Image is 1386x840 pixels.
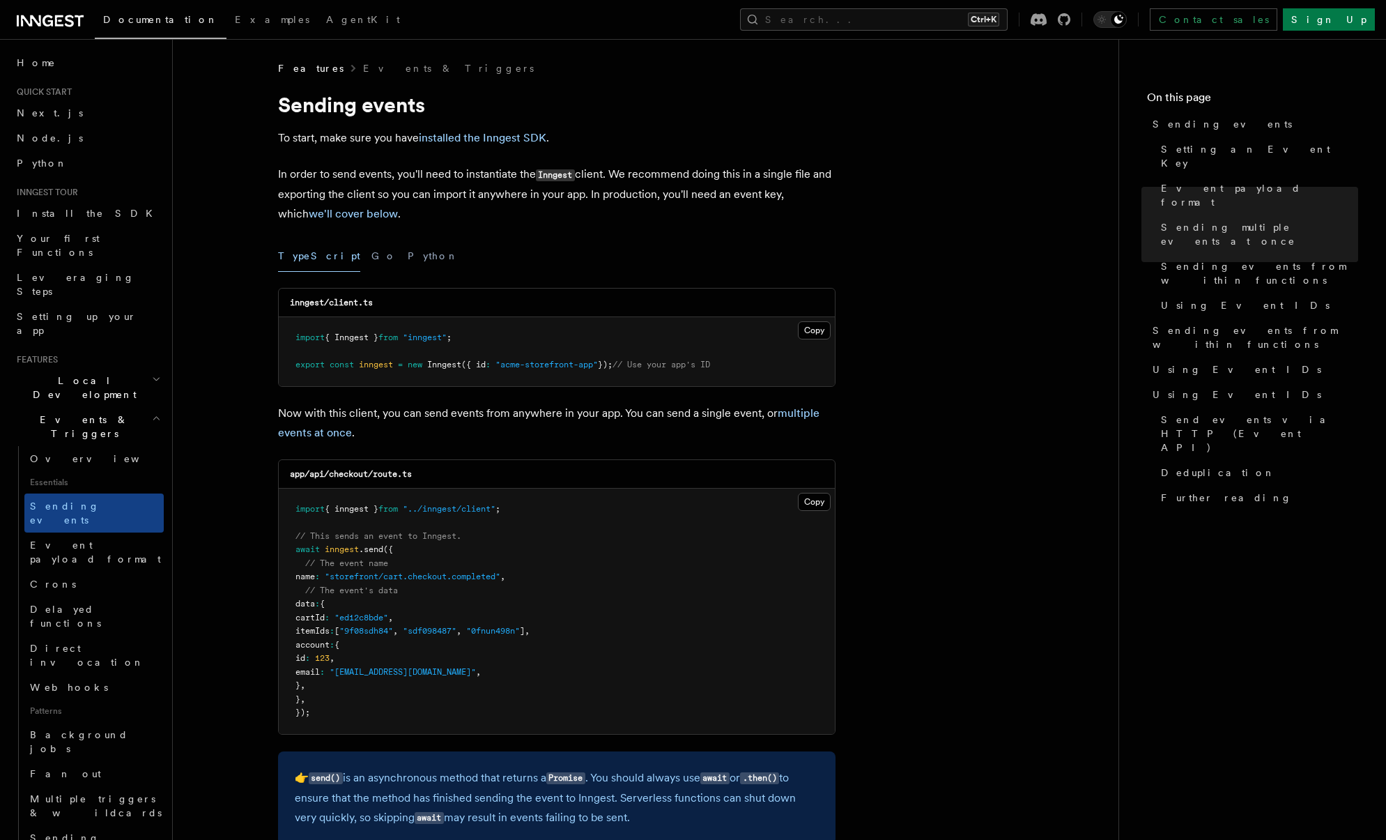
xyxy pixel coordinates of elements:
[30,682,108,693] span: Webhooks
[1161,298,1330,312] span: Using Event IDs
[17,107,83,119] span: Next.js
[1147,357,1358,382] a: Using Event IDs
[1155,460,1358,485] a: Deduplication
[30,501,100,526] span: Sending events
[330,360,354,369] span: const
[393,626,398,636] span: ,
[326,14,400,25] span: AgentKit
[295,653,305,663] span: id
[334,626,339,636] span: [
[278,61,344,75] span: Features
[295,572,315,581] span: name
[403,333,447,342] span: "inngest"
[295,708,310,717] span: });
[1155,215,1358,254] a: Sending multiple events at once
[295,544,320,554] span: await
[30,453,174,464] span: Overview
[309,207,398,220] a: we'll cover below
[403,504,495,514] span: "../inngest/client"
[11,265,164,304] a: Leveraging Steps
[334,613,388,623] span: "ed12c8bde"
[383,544,393,554] span: ({
[1161,142,1358,170] span: Setting an Event Key
[295,640,330,650] span: account
[415,812,444,824] code: await
[278,128,836,148] p: To start, make sure you have .
[408,240,459,272] button: Python
[300,694,305,704] span: ,
[546,772,585,784] code: Promise
[30,643,144,668] span: Direct invocation
[17,132,83,144] span: Node.js
[30,793,162,818] span: Multiple triggers & wildcards
[1161,259,1358,287] span: Sending events from within functions
[700,772,730,784] code: await
[1150,8,1277,31] a: Contact sales
[500,572,505,581] span: ,
[295,504,325,514] span: import
[30,579,76,590] span: Crons
[427,360,461,369] span: Inngest
[11,413,152,441] span: Events & Triggers
[1161,181,1358,209] span: Event payload format
[359,360,393,369] span: inngest
[378,333,398,342] span: from
[305,558,388,568] span: // The event name
[11,304,164,343] a: Setting up your app
[278,406,819,439] a: multiple events at once
[330,653,334,663] span: ,
[495,360,598,369] span: "acme-storefront-app"
[315,653,330,663] span: 123
[325,544,359,554] span: inngest
[290,469,412,479] code: app/api/checkout/route.ts
[495,504,500,514] span: ;
[408,360,422,369] span: new
[11,407,164,446] button: Events & Triggers
[278,92,836,117] h1: Sending events
[1155,254,1358,293] a: Sending events from within functions
[334,640,339,650] span: {
[295,626,330,636] span: itemIds
[740,8,1008,31] button: Search...Ctrl+K
[278,404,836,443] p: Now with this client, you can send events from anywhere in your app. You can send a single event,...
[30,540,161,565] span: Event payload format
[318,4,408,38] a: AgentKit
[536,169,575,181] code: Inngest
[309,772,343,784] code: send()
[798,493,831,511] button: Copy
[11,354,58,365] span: Features
[525,626,530,636] span: ,
[24,494,164,533] a: Sending events
[11,226,164,265] a: Your first Functions
[17,233,100,258] span: Your first Functions
[1155,176,1358,215] a: Event payload format
[740,772,779,784] code: .then()
[17,272,134,297] span: Leveraging Steps
[968,13,999,26] kbd: Ctrl+K
[320,667,325,677] span: :
[11,201,164,226] a: Install the SDK
[1283,8,1375,31] a: Sign Up
[24,722,164,761] a: Background jobs
[11,368,164,407] button: Local Development
[295,599,315,609] span: data
[1161,413,1358,455] span: Send events via HTTP (Event API)
[24,675,164,700] a: Webhooks
[1155,137,1358,176] a: Setting an Event Key
[11,374,152,402] span: Local Development
[320,599,325,609] span: {
[325,572,500,581] span: "storefront/cart.checkout.completed"
[103,14,218,25] span: Documentation
[305,653,310,663] span: :
[1093,11,1127,28] button: Toggle dark mode
[461,360,486,369] span: ({ id
[1147,89,1358,112] h4: On this page
[1147,112,1358,137] a: Sending events
[11,187,78,198] span: Inngest tour
[1147,382,1358,407] a: Using Event IDs
[295,360,325,369] span: export
[1161,466,1275,480] span: Deduplication
[11,50,164,75] a: Home
[305,586,398,595] span: // The event's data
[1153,117,1292,131] span: Sending events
